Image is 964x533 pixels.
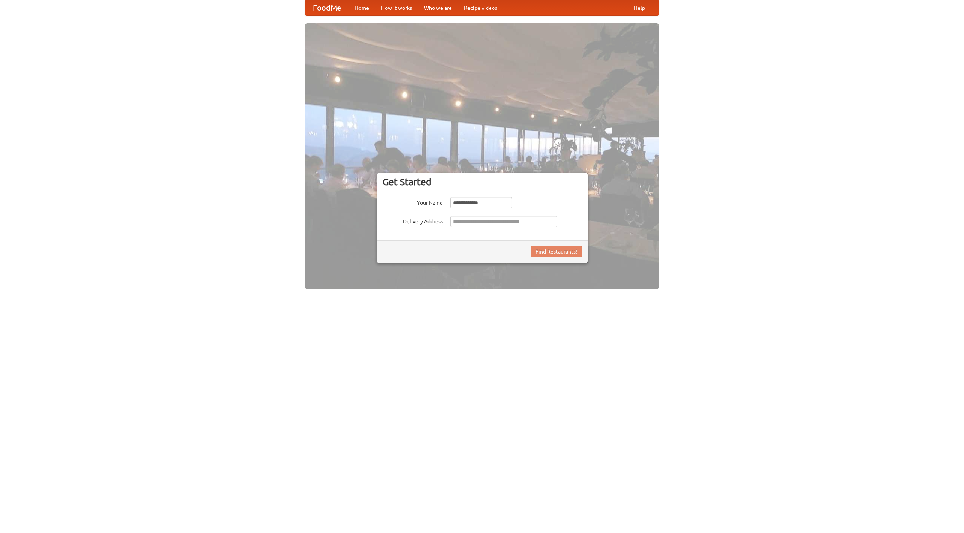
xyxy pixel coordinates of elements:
label: Your Name [383,197,443,206]
button: Find Restaurants! [531,246,582,257]
a: FoodMe [305,0,349,15]
a: Who we are [418,0,458,15]
a: How it works [375,0,418,15]
a: Recipe videos [458,0,503,15]
a: Home [349,0,375,15]
a: Help [628,0,651,15]
label: Delivery Address [383,216,443,225]
h3: Get Started [383,176,582,188]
